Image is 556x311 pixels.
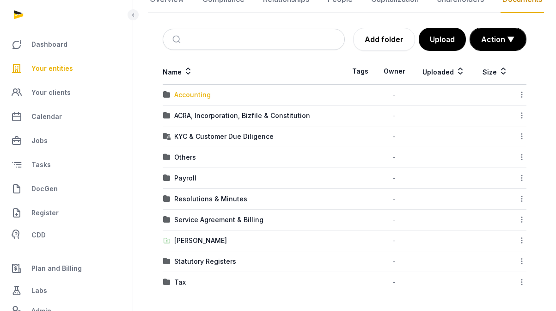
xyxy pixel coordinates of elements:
[163,154,171,161] img: folder.svg
[7,226,125,244] a: CDD
[31,207,59,218] span: Register
[376,147,413,168] td: -
[31,230,46,241] span: CDD
[376,58,413,85] th: Owner
[376,251,413,272] td: -
[7,33,125,56] a: Dashboard
[376,230,413,251] td: -
[31,111,62,122] span: Calendar
[163,237,171,244] img: folder-upload.svg
[31,87,71,98] span: Your clients
[31,159,51,170] span: Tasks
[174,132,274,141] div: KYC & Customer Due Diligence
[376,210,413,230] td: -
[174,257,236,266] div: Statutory Registers
[419,28,466,51] button: Upload
[7,178,125,200] a: DocGen
[7,81,125,104] a: Your clients
[174,174,196,183] div: Payroll
[7,106,125,128] a: Calendar
[31,63,73,74] span: Your entities
[376,85,413,106] td: -
[174,153,196,162] div: Others
[163,58,345,85] th: Name
[163,216,171,224] img: folder.svg
[376,106,413,126] td: -
[7,280,125,302] a: Labs
[7,130,125,152] a: Jobs
[376,126,413,147] td: -
[376,168,413,189] td: -
[376,272,413,293] td: -
[163,258,171,265] img: folder.svg
[7,154,125,176] a: Tasks
[174,194,247,204] div: Resolutions & Minutes
[174,215,263,224] div: Service Agreement & Billing
[174,236,227,245] div: [PERSON_NAME]
[163,91,171,99] img: folder.svg
[7,57,125,80] a: Your entities
[163,195,171,203] img: folder.svg
[163,174,171,182] img: folder.svg
[31,135,48,146] span: Jobs
[163,133,171,140] img: folder-locked-icon.svg
[163,112,171,119] img: folder.svg
[7,257,125,280] a: Plan and Billing
[31,183,58,194] span: DocGen
[376,189,413,210] td: -
[167,29,189,50] button: Submit
[31,285,47,296] span: Labs
[174,111,310,120] div: ACRA, Incorporation, Bizfile & Constitution
[413,58,474,85] th: Uploaded
[31,39,67,50] span: Dashboard
[353,28,415,51] a: Add folder
[174,90,211,100] div: Accounting
[474,58,516,85] th: Size
[7,202,125,224] a: Register
[31,263,82,274] span: Plan and Billing
[174,278,186,287] div: Tax
[163,279,171,286] img: folder.svg
[345,58,376,85] th: Tags
[470,28,526,50] button: Action ▼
